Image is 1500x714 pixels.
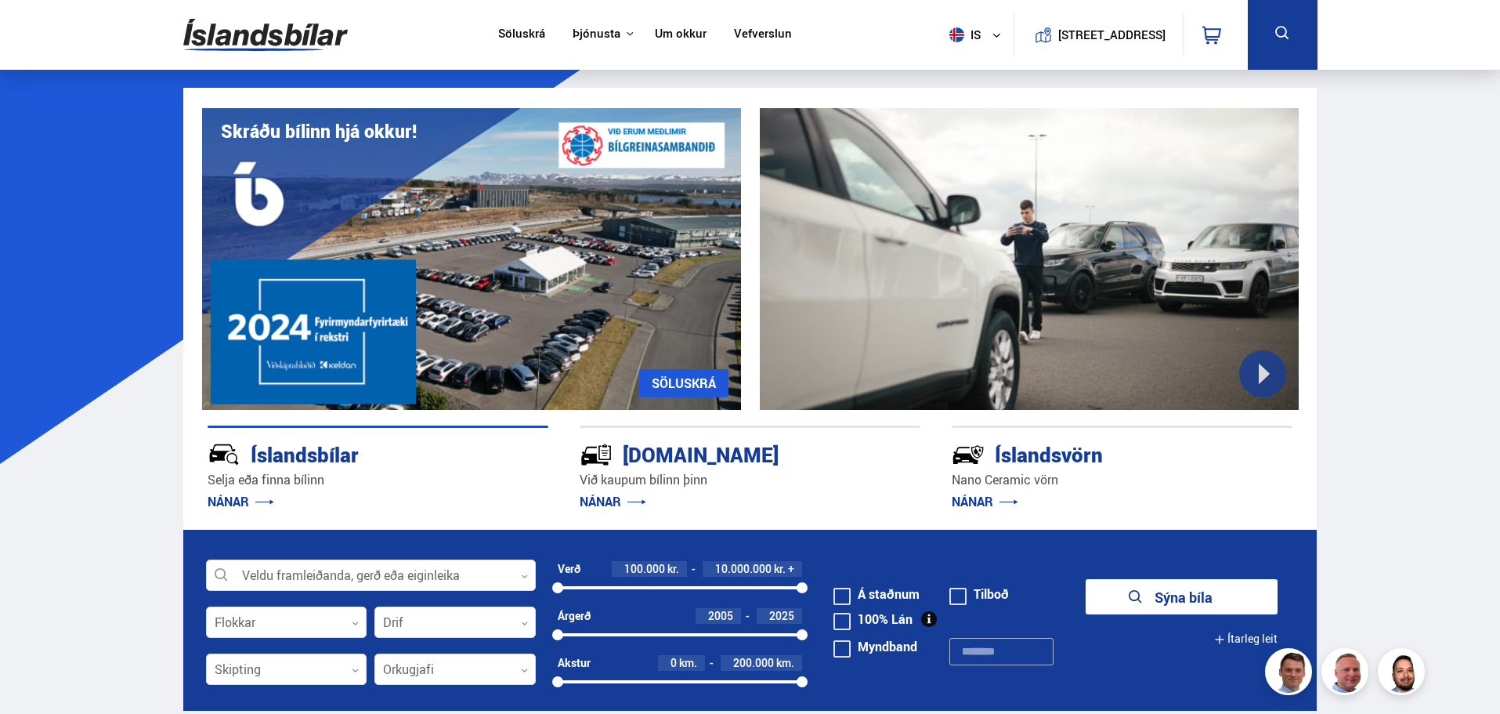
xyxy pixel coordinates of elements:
a: SÖLUSKRÁ [639,369,728,397]
button: is [943,12,1014,58]
span: 2025 [769,608,794,623]
a: Um okkur [655,27,707,43]
button: Sýna bíla [1086,579,1278,614]
span: is [943,27,982,42]
a: Vefverslun [734,27,792,43]
a: Söluskrá [498,27,545,43]
span: + [788,563,794,575]
p: Við kaupum bílinn þinn [580,471,920,489]
img: JRvxyua_JYH6wB4c.svg [208,438,240,471]
img: tr5P-W3DuiFaO7aO.svg [580,438,613,471]
span: 10.000.000 [715,561,772,576]
span: kr. [774,563,786,575]
span: kr. [667,563,679,575]
img: svg+xml;base64,PHN2ZyB4bWxucz0iaHR0cDovL3d3dy53My5vcmcvMjAwMC9zdmciIHdpZHRoPSI1MTIiIGhlaWdodD0iNT... [949,27,964,42]
span: 0 [670,655,677,670]
h1: Skráðu bílinn hjá okkur! [221,121,417,142]
label: Tilboð [949,588,1009,600]
div: [DOMAIN_NAME] [580,440,865,467]
img: eKx6w-_Home_640_.png [202,108,741,410]
label: Á staðnum [833,588,920,600]
div: Verð [558,563,580,575]
span: 200.000 [733,655,774,670]
p: Selja eða finna bílinn [208,471,548,489]
img: nhp88E3Fdnt1Opn2.png [1380,651,1427,698]
a: NÁNAR [952,493,1018,510]
button: Þjónusta [573,27,620,42]
span: km. [776,657,794,669]
button: Ítarleg leit [1214,622,1278,657]
img: -Svtn6bYgwAsiwNX.svg [952,438,985,471]
p: Nano Ceramic vörn [952,471,1292,489]
span: 2005 [708,608,733,623]
div: Íslandsvörn [952,440,1237,467]
span: km. [679,657,697,669]
img: G0Ugv5HjCgRt.svg [183,9,348,60]
div: Íslandsbílar [208,440,493,467]
label: Myndband [833,640,917,653]
div: Árgerð [558,610,591,622]
span: 100.000 [624,561,665,576]
label: 100% Lán [833,613,913,625]
div: Akstur [558,657,591,669]
img: siFngHWaQ9KaOqBr.png [1324,651,1371,698]
a: [STREET_ADDRESS] [1022,13,1174,57]
img: FbJEzSuNWCJXmdc-.webp [1267,651,1314,698]
a: NÁNAR [580,493,646,510]
button: [STREET_ADDRESS] [1064,28,1160,42]
a: NÁNAR [208,493,274,510]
